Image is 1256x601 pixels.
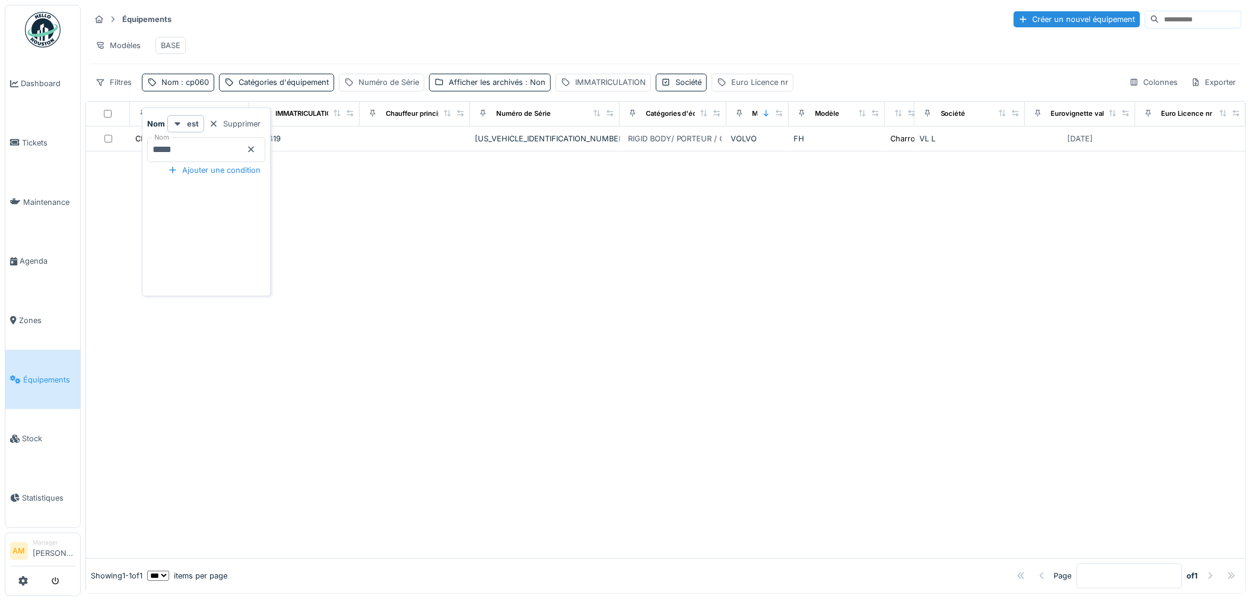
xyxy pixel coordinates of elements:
span: Maintenance [23,197,75,208]
span: : Non [523,78,545,87]
div: Nom [161,77,209,88]
div: Charroi [890,133,917,144]
span: Agenda [20,255,75,267]
span: Zones [19,315,75,326]
li: AM [10,542,28,560]
span: : cp060 [179,78,209,87]
div: Modèles [90,37,146,54]
img: Badge_color-CXgf-gQk.svg [25,12,61,48]
div: Société [941,109,966,119]
span: Équipements [23,374,75,385]
li: [PERSON_NAME] [33,538,75,564]
div: Ajouter une condition [163,162,265,178]
div: Créer un nouvel équipement [1014,11,1140,27]
div: Catégories d'équipement [239,77,329,88]
div: BASE [161,40,180,51]
strong: Équipements [118,14,176,25]
div: IMMATRICULATION [575,77,646,88]
div: Showing 1 - 1 of 1 [91,570,142,581]
div: Société [675,77,702,88]
div: IMMATRICULATION [275,109,337,119]
strong: of 1 [1187,570,1198,581]
div: Filtres [90,74,137,91]
label: Nom [152,132,172,143]
div: Catégories d'équipement [646,109,728,119]
span: Stock [22,433,75,444]
div: Marque [753,109,777,119]
div: Page [1054,570,1072,581]
div: items per page [147,570,227,581]
div: Afficher les archivés [449,77,545,88]
span: Tickets [22,137,75,148]
div: Modèle [815,109,839,119]
div: Colonnes [1124,74,1184,91]
span: Dashboard [21,78,75,89]
div: Numéro de Série [496,109,551,119]
span: Statistiques [22,492,75,504]
div: Euro Licence nr [731,77,788,88]
div: FH [794,133,880,144]
div: VL L [919,133,1020,144]
div: CP060 [135,133,160,144]
div: Eurovignette valide jusque [1051,109,1138,119]
div: VOLVO [731,133,784,144]
div: Exporter [1186,74,1242,91]
div: Supprimer [204,116,265,132]
div: BS9419 [254,133,355,144]
div: [DATE] [1067,133,1093,144]
div: Chauffeur principal [386,109,448,119]
div: Manager [33,538,75,547]
div: Numéro de Série [359,77,419,88]
div: [US_VEHICLE_IDENTIFICATION_NUMBER] [475,133,615,144]
div: RIGID BODY/ PORTEUR / CAMION [628,133,751,144]
strong: Nom [147,118,165,129]
div: Euro Licence nr [1162,109,1213,119]
strong: est [187,118,199,129]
